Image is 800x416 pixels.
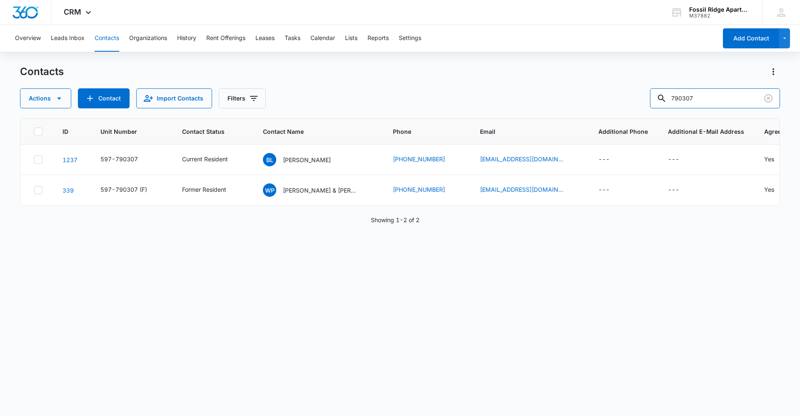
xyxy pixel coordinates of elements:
div: Additional E-Mail Address - - Select to Edit Field [668,185,694,195]
div: Yes [764,155,774,163]
div: 597-790307 [100,155,138,163]
span: Additional E-Mail Address [668,127,744,136]
button: Settings [399,25,421,52]
div: Email - brittanymarielamb@gmail.com - Select to Edit Field [480,155,578,165]
button: Filters [219,88,266,108]
span: Phone [393,127,448,136]
div: Phone - (970) 800-1799 - Select to Edit Field [393,155,460,165]
button: History [177,25,196,52]
div: Contact Name - Brittany Lamb - Select to Edit Field [263,153,346,166]
div: Additional Phone - - Select to Edit Field [598,155,625,165]
div: --- [668,155,679,165]
button: Leases [255,25,275,52]
div: Contact Status - Former Resident - Select to Edit Field [182,185,241,195]
a: [PHONE_NUMBER] [393,185,445,194]
div: Unit Number - 597-790307 - Select to Edit Field [100,155,153,165]
div: Additional E-Mail Address - - Select to Edit Field [668,155,694,165]
div: Phone - (913) 907-6492 - Select to Edit Field [393,185,460,195]
div: account name [689,6,750,13]
button: Calendar [310,25,335,52]
div: account id [689,13,750,19]
div: Former Resident [182,185,226,194]
a: [EMAIL_ADDRESS][DOMAIN_NAME] [480,185,563,194]
button: Leads Inbox [51,25,85,52]
span: Contact Status [182,127,231,136]
div: Current Resident [182,155,228,163]
span: Contact Name [263,127,361,136]
div: 597-790307 (F) [100,185,147,194]
button: Actions [767,65,780,78]
button: Reports [367,25,389,52]
span: Email [480,127,566,136]
button: Lists [345,25,357,52]
div: Agree to Subscribe - Yes - Select to Edit Field [764,155,789,165]
button: Organizations [129,25,167,52]
span: CRM [64,8,81,16]
span: WP [263,183,276,197]
div: Yes [764,185,774,194]
button: Overview [15,25,41,52]
a: [PHONE_NUMBER] [393,155,445,163]
h1: Contacts [20,65,64,78]
button: Add Contact [78,88,130,108]
p: [PERSON_NAME] [283,155,331,164]
div: Contact Name - William Prewitt & Audrey Brooker - Select to Edit Field [263,183,373,197]
button: Add Contact [723,28,779,48]
div: Email - williammp06@gmail.com - Select to Edit Field [480,185,578,195]
p: Showing 1-2 of 2 [371,216,420,224]
input: Search Contacts [650,88,780,108]
p: [PERSON_NAME] & [PERSON_NAME] [283,186,358,195]
div: Unit Number - 597-790307 (F) - Select to Edit Field [100,185,162,195]
span: ID [62,127,68,136]
div: --- [668,185,679,195]
div: Agree to Subscribe - Yes - Select to Edit Field [764,185,789,195]
a: Navigate to contact details page for William Prewitt & Audrey Brooker [62,187,74,194]
div: --- [598,155,610,165]
div: Additional Phone - - Select to Edit Field [598,185,625,195]
button: Contacts [95,25,119,52]
span: Additional Phone [598,127,648,136]
span: BL [263,153,276,166]
span: Unit Number [100,127,162,136]
button: Rent Offerings [206,25,245,52]
button: Tasks [285,25,300,52]
a: Navigate to contact details page for Brittany Lamb [62,156,77,163]
button: Actions [20,88,71,108]
button: Import Contacts [136,88,212,108]
div: --- [598,185,610,195]
a: [EMAIL_ADDRESS][DOMAIN_NAME] [480,155,563,163]
button: Clear [762,92,775,105]
div: Contact Status - Current Resident - Select to Edit Field [182,155,243,165]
